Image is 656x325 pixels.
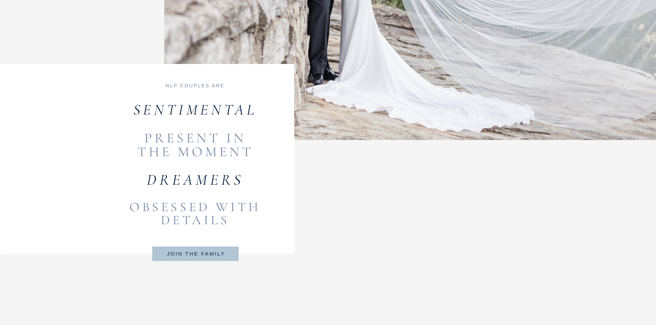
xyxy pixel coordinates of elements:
[130,172,260,187] h2: dreamers
[157,83,233,91] h3: nlp couples are
[132,102,259,119] h2: sentimental
[128,201,263,218] h2: obsessed with details
[135,131,256,155] h2: present in the moment
[158,251,234,263] a: join the family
